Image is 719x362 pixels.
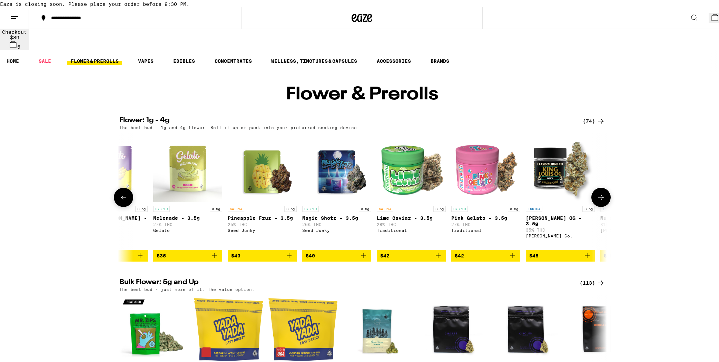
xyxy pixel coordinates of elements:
[3,56,22,64] a: HOME
[451,214,520,219] p: Pink Gelato - 3.5g
[228,204,244,211] p: SATIVA
[210,204,222,211] p: 3.5g
[2,33,27,39] div: $ 89
[427,56,453,64] button: BRANDS
[153,214,222,219] p: Melonade - 3.5g
[377,132,446,201] img: Traditional - Lime Caviar - 3.5g
[451,221,520,225] p: 27% THC
[228,227,297,231] div: Seed Junky
[600,132,669,248] a: Open page for Mule Fuel - 3.5g from Claybourne Co.
[228,132,297,201] img: Seed Junky - Pineapple Fruz - 3.5g
[451,132,520,248] a: Open page for Pink Gelato - 3.5g from Traditional
[119,116,571,124] h2: Flower: 1g - 4g
[582,204,595,211] p: 3.5g
[268,56,361,64] a: WELLNESS, TINCTURES & CAPSULES
[583,116,605,124] a: (74)
[153,227,222,231] div: Gelato
[153,204,170,211] p: HYBRID
[153,221,222,225] p: 27% THC
[380,252,390,257] span: $42
[580,277,605,286] a: (113)
[153,132,222,201] img: Gelato - Melonade - 3.5g
[67,56,122,64] a: FLOWER & PREROLLS
[433,204,446,211] p: 3.5g
[302,214,371,219] p: Magic Shotz - 3.5g
[228,214,297,219] p: Pineapple Fruz - 3.5g
[231,252,240,257] span: $40
[2,28,27,33] div: Checkout
[306,252,315,257] span: $40
[526,248,595,260] button: Add to bag
[600,214,669,219] p: Mule Fuel - 3.5g
[600,221,669,225] p: 31% THC
[284,204,297,211] p: 3.5g
[119,277,571,286] h2: Bulk Flower: 5g and Up
[17,43,20,48] span: 5
[455,252,464,257] span: $42
[451,248,520,260] button: Add to bag
[377,227,446,231] div: Traditional
[302,248,371,260] button: Add to bag
[119,286,255,290] p: The best bud - just more of it. The value option.
[153,248,222,260] button: Add to bag
[302,132,371,248] a: Open page for Magic Shotz - 3.5g from Seed Junky
[170,56,198,64] a: EDIBLES
[526,132,595,201] img: Claybourne Co. - King Louis OG - 3.5g
[35,56,55,64] a: SALE
[286,84,439,102] h1: Flower & Prerolls
[600,248,669,260] button: Add to bag
[302,221,371,225] p: 26% THC
[153,132,222,248] a: Open page for Melonade - 3.5g from Gelato
[228,132,297,248] a: Open page for Pineapple Fruz - 3.5g from Seed Junky
[302,227,371,231] div: Seed Junky
[228,221,297,225] p: 25% THC
[526,132,595,248] a: Open page for King Louis OG - 3.5g from Claybourne Co.
[526,232,595,237] div: [PERSON_NAME] Co.
[157,252,166,257] span: $35
[373,56,414,64] a: ACCESSORIES
[211,56,255,64] a: CONCENTRATES
[526,226,595,231] p: 35% THC
[526,204,542,211] p: INDICA
[377,248,446,260] button: Add to bag
[604,252,613,257] span: $45
[377,214,446,219] p: Lime Caviar - 3.5g
[377,132,446,248] a: Open page for Lime Caviar - 3.5g from Traditional
[600,204,617,211] p: INDICA
[135,56,157,64] a: VAPES
[135,204,148,211] p: 3.5g
[529,252,539,257] span: $45
[377,204,393,211] p: SATIVA
[451,204,468,211] p: HYBRID
[451,132,520,201] img: Traditional - Pink Gelato - 3.5g
[377,221,446,225] p: 28% THC
[302,132,371,201] img: Seed Junky - Magic Shotz - 3.5g
[526,214,595,225] p: [PERSON_NAME] OG - 3.5g
[508,204,520,211] p: 3.5g
[0,0,377,50] button: Redirect to URL
[302,204,319,211] p: HYBRID
[451,227,520,231] div: Traditional
[600,227,669,231] div: [PERSON_NAME] Co.
[228,248,297,260] button: Add to bag
[119,124,359,128] p: The best bud - 1g and 4g flower. Roll it up or pack into your preferred smoking device.
[359,204,371,211] p: 3.5g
